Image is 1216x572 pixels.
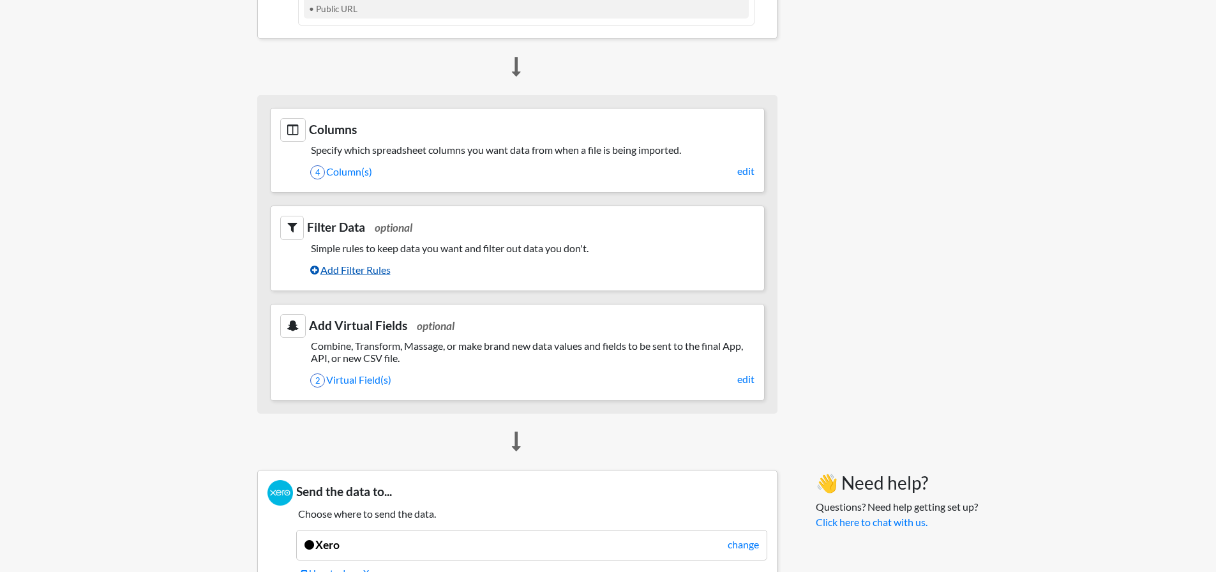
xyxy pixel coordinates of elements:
h5: Specify which spreadsheet columns you want data from when a file is being imported. [280,144,754,156]
iframe: Drift Widget Chat Controller [1152,508,1201,557]
a: edit [737,163,754,179]
img: Xero [267,480,293,506]
span: 2 [310,373,325,388]
h5: Combine, Transform, Massage, or make brand new data values and fields to be sent to the final App... [280,340,754,364]
a: 2Virtual Field(s) [310,369,754,391]
h5: Choose where to send the data. [267,508,767,520]
a: Add Filter Rules [310,259,754,281]
h3: Add Virtual Fields [280,314,754,338]
span: optional [375,221,412,234]
a: Xero [304,538,340,552]
span: 4 [310,165,325,179]
h3: Send the data to... [267,480,767,506]
span: optional [417,319,454,333]
p: Questions? Need help getting set up? [816,499,978,530]
a: change [728,537,759,552]
h3: Filter Data [280,216,754,239]
h3: 👋 Need help? [816,472,978,494]
h3: Columns [280,118,754,142]
a: 4Column(s) [310,161,754,183]
a: edit [737,372,754,387]
a: Click here to chat with us. [816,516,927,528]
h5: Simple rules to keep data you want and filter out data you don't. [280,242,754,254]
